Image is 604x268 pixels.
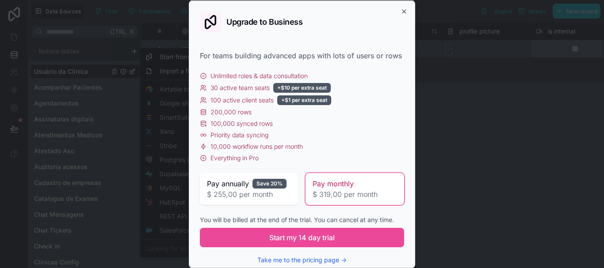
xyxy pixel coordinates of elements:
[252,178,287,188] div: Save 20%
[210,142,303,151] span: 10,000 workflow runs per month
[210,107,252,116] span: 200,000 rows
[210,83,270,92] span: 30 active team seats
[273,83,331,92] div: +$10 per extra seat
[207,178,249,189] span: Pay annually
[207,189,291,199] span: $ 255,00 per month
[257,255,347,264] button: Take me to the pricing page →
[210,153,259,162] span: Everything in Pro
[200,227,404,247] button: Start my 14 day trial
[226,18,302,26] h2: Upgrade to Business
[210,130,268,139] span: Priority data syncing
[200,215,404,224] div: You will be billed at the end of the trial. You can cancel at any time.
[210,119,273,128] span: 100,000 synced rows
[277,95,331,105] div: +$1 per extra seat
[313,178,354,189] span: Pay monthly
[210,95,274,104] span: 100 active client seats
[269,232,335,242] span: Start my 14 day trial
[200,50,404,60] div: For teams building advanced apps with lots of users or rows
[210,71,308,80] span: Unlimited roles & data consultation
[313,189,397,199] span: $ 319,00 per month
